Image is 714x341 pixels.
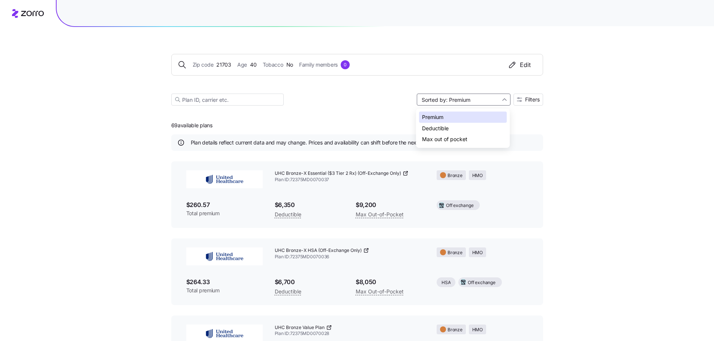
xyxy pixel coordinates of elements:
span: HMO [472,249,483,256]
span: Filters [525,97,540,102]
span: Bronze [448,249,463,256]
span: HMO [472,326,483,334]
span: $6,700 [275,277,344,287]
span: $8,050 [356,277,425,287]
span: Bronze [448,172,463,179]
span: Off exchange [468,279,495,286]
span: HSA [442,279,451,286]
span: UHC Bronze Value Plan [275,325,325,331]
span: Total premium [186,210,263,217]
span: Deductible [275,287,301,296]
span: Family members [299,61,338,69]
span: $260.57 [186,200,263,210]
input: Sort by [417,94,510,106]
span: Plan ID: 72375MD0070028 [275,331,425,337]
div: Max out of pocket [419,134,507,145]
span: $9,200 [356,200,425,210]
div: 0 [341,60,350,69]
span: Tobacco [263,61,283,69]
span: Plan details reflect current data and may change. Prices and availability can shift before the ne... [191,139,458,146]
span: $6,350 [275,200,344,210]
span: Off exchange [446,202,473,209]
input: Plan ID, carrier etc. [171,94,284,106]
span: Plan ID: 72375MD0070037 [275,177,425,183]
div: Premium [419,112,507,123]
span: 40 [250,61,256,69]
span: Deductible [275,210,301,219]
span: $264.33 [186,277,263,287]
span: Max Out-of-Pocket [356,287,404,296]
span: Max Out-of-Pocket [356,210,404,219]
span: HMO [472,172,483,179]
span: UHC Bronze-X Essential ($3 Tier 2 Rx) (Off-Exchange Only) [275,170,401,177]
span: Age [237,61,247,69]
span: Zip code [193,61,214,69]
span: 69 available plans [171,122,213,129]
div: Edit [508,60,531,69]
img: UnitedHealthcare [186,170,263,188]
span: Bronze [448,326,463,334]
div: Deductible [419,123,507,134]
img: UnitedHealthcare [186,247,263,265]
span: Plan ID: 72375MD0070036 [275,254,425,260]
span: No [286,61,293,69]
span: UHC Bronze-X HSA (Off-Exchange Only) [275,247,362,254]
button: Filters [513,94,543,106]
button: Edit [502,60,537,69]
span: Total premium [186,287,263,294]
span: 21703 [216,61,231,69]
